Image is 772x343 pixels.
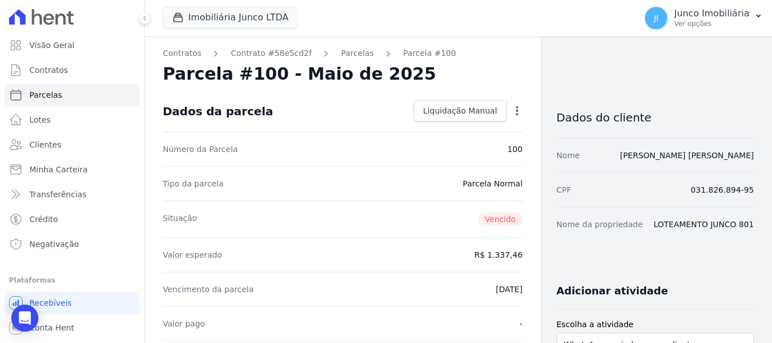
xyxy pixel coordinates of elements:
[5,84,140,106] a: Parcelas
[29,214,58,225] span: Crédito
[654,14,658,22] span: JI
[29,297,72,309] span: Recebíveis
[557,111,754,124] h3: Dados do cliente
[508,144,523,155] dd: 100
[11,305,38,332] div: Open Intercom Messenger
[478,212,523,226] span: Vencido
[423,105,497,116] span: Liquidação Manual
[403,47,456,59] a: Parcela #100
[163,47,201,59] a: Contratos
[496,284,522,295] dd: [DATE]
[474,249,522,260] dd: R$ 1.337,46
[691,184,754,196] dd: 031.826.894-95
[5,158,140,181] a: Minha Carteira
[29,164,88,175] span: Minha Carteira
[636,2,772,34] button: JI Junco Imobiliária Ver opções
[163,47,523,59] nav: Breadcrumb
[29,89,62,101] span: Parcelas
[557,219,643,230] dt: Nome da propriedade
[29,238,79,250] span: Negativação
[29,64,68,76] span: Contratos
[29,114,51,125] span: Lotes
[557,150,580,161] dt: Nome
[29,322,74,333] span: Conta Hent
[557,184,571,196] dt: CPF
[163,249,222,260] dt: Valor esperado
[620,151,754,160] a: [PERSON_NAME] [PERSON_NAME]
[5,183,140,206] a: Transferências
[163,7,298,28] button: Imobiliária Junco LTDA
[5,108,140,131] a: Lotes
[163,144,238,155] dt: Número da Parcela
[5,208,140,231] a: Crédito
[163,105,273,118] div: Dados da parcela
[163,284,254,295] dt: Vencimento da parcela
[5,34,140,57] a: Visão Geral
[557,319,754,331] label: Escolha a atividade
[5,59,140,81] a: Contratos
[163,318,205,329] dt: Valor pago
[5,292,140,314] a: Recebíveis
[557,284,668,298] h3: Adicionar atividade
[163,178,224,189] dt: Tipo da parcela
[520,318,523,329] dd: -
[414,100,507,121] a: Liquidação Manual
[29,139,61,150] span: Clientes
[163,64,436,84] h2: Parcela #100 - Maio de 2025
[29,189,86,200] span: Transferências
[29,40,75,51] span: Visão Geral
[5,316,140,339] a: Conta Hent
[163,212,197,226] dt: Situação
[341,47,374,59] a: Parcelas
[5,233,140,255] a: Negativação
[9,273,135,287] div: Plataformas
[463,178,523,189] dd: Parcela Normal
[674,19,749,28] p: Ver opções
[653,219,754,230] dd: LOTEAMENTO JUNCO 801
[5,133,140,156] a: Clientes
[231,47,311,59] a: Contrato #58e5cd2f
[674,8,749,19] p: Junco Imobiliária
